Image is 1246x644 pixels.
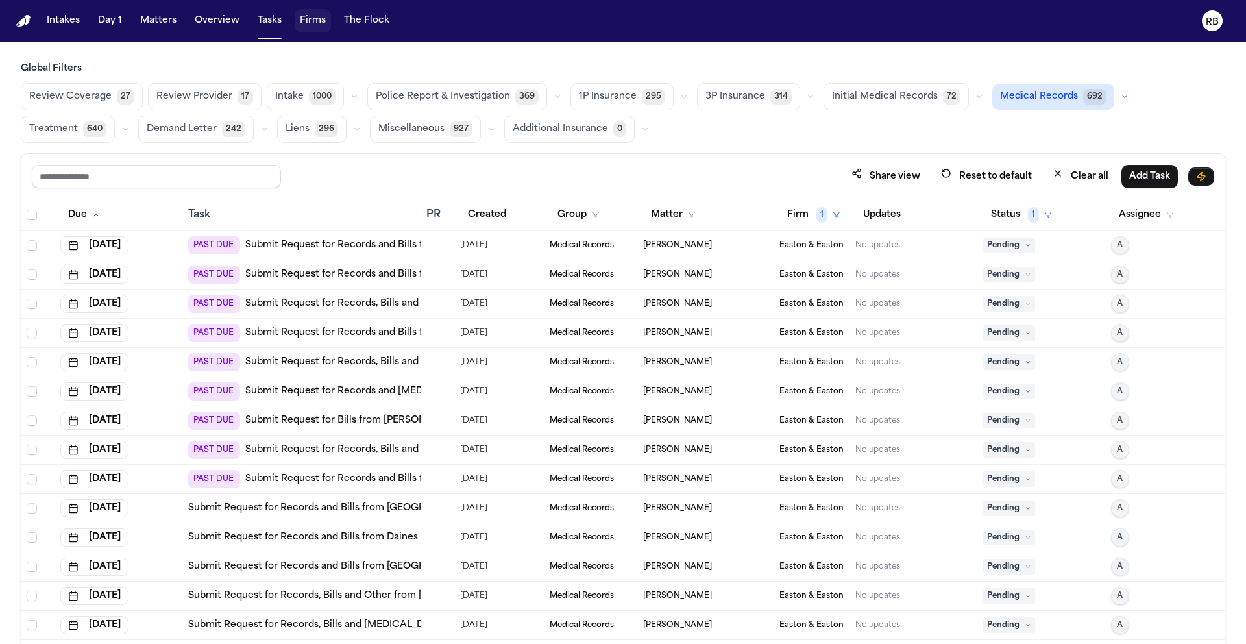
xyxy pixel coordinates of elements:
button: [DATE] [60,353,128,371]
span: A [1117,415,1123,426]
a: Submit Request for Records, Bills and [MEDICAL_DATA] from [GEOGRAPHIC_DATA] [GEOGRAPHIC_DATA] [188,619,679,632]
button: A [1111,616,1129,634]
button: Day 1 [93,9,127,32]
button: A [1111,441,1129,459]
button: Tasks [252,9,287,32]
div: No updates [855,591,900,601]
span: Medical Records [1000,90,1078,103]
span: 27 [117,89,134,105]
button: Add Task [1121,165,1178,188]
span: 9/22/2025, 11:44:31 AM [460,236,487,254]
span: Pending [983,530,1035,545]
button: A [1111,295,1129,313]
button: [DATE] [60,441,128,459]
a: Submit Request for Records, Bills and [MEDICAL_DATA] from Newport Heart Medical Group [245,443,671,456]
button: A [1111,382,1129,401]
span: Easton & Easton [779,240,844,251]
button: [DATE] [60,412,128,430]
span: 369 [515,89,539,105]
button: Firm1 [779,203,848,227]
span: Select all [27,210,37,220]
span: Pending [983,501,1035,516]
span: 640 [83,121,106,137]
button: [DATE] [60,616,128,634]
button: [DATE] [60,587,128,605]
span: 927 [450,121,472,137]
span: Pending [983,442,1035,458]
span: 242 [222,121,245,137]
span: Easton & Easton [779,532,844,543]
span: A [1117,299,1123,309]
span: Police Report & Investigation [376,90,510,103]
button: [DATE] [60,499,128,517]
span: Easton & Easton [779,503,844,514]
div: No updates [855,503,900,514]
span: A [1117,328,1123,338]
a: Submit Request for Records, Bills and Other from [PERSON_NAME] Ambulance ([PERSON_NAME] USA Inc.) [188,589,683,602]
span: Shany Edery [643,562,712,572]
span: Easton & Easton [779,269,844,280]
button: A [1111,587,1129,605]
span: Pending [983,559,1035,575]
span: Pending [983,267,1035,282]
button: A [1111,558,1129,576]
span: Easton & Easton [779,299,844,309]
span: PAST DUE [188,236,240,254]
span: Medical Records [550,620,614,630]
img: Finch Logo [16,15,31,27]
span: A [1117,474,1123,484]
span: Treatment [29,123,78,136]
span: A [1117,269,1123,280]
button: Matters [135,9,182,32]
span: Select row [27,445,37,455]
span: Select row [27,240,37,251]
span: 3P Insurance [705,90,765,103]
span: Demand Letter [147,123,217,136]
span: 692 [1083,89,1106,105]
a: Submit Request for Records, Bills and [MEDICAL_DATA] from [PERSON_NAME][GEOGRAPHIC_DATA] [GEOGRAP... [245,297,816,310]
button: Assignee [1111,203,1182,227]
div: No updates [855,415,900,426]
span: 1P Insurance [579,90,637,103]
span: 9/24/2025, 1:32:31 PM [460,295,487,313]
button: A [1111,470,1129,488]
button: [DATE] [60,266,128,284]
a: Submit Request for Records and [MEDICAL_DATA] from [PERSON_NAME] Imaging – [PERSON_NAME][GEOGRAPH... [245,385,1032,398]
span: Easton & Easton [779,357,844,367]
span: 1 [816,207,827,223]
a: Submit Request for Records and Bills from [PERSON_NAME] Permanente [GEOGRAPHIC_DATA] – [GEOGRAPHI... [245,473,799,486]
span: Select row [27,562,37,572]
span: 72 [943,89,960,105]
button: Reset to default [933,164,1040,188]
span: Intake [275,90,304,103]
span: 10/6/2025, 12:42:34 PM [460,528,487,547]
span: Select row [27,386,37,397]
a: Submit Request for Records and Bills from [GEOGRAPHIC_DATA] (CHOC) [188,560,528,573]
button: Created [460,203,514,227]
button: A [1111,499,1129,517]
span: 10/6/2025, 12:45:29 PM [460,558,487,576]
button: A [1111,236,1129,254]
span: Pending [983,325,1035,341]
span: PAST DUE [188,412,240,430]
span: 9/30/2025, 2:56:50 PM [460,382,487,401]
span: Easton & Easton [779,474,844,484]
span: PAST DUE [188,324,240,342]
span: Select row [27,415,37,426]
button: A [1111,528,1129,547]
div: No updates [855,386,900,397]
div: No updates [855,445,900,455]
button: Intakes [42,9,85,32]
span: Select row [27,269,37,280]
span: Initial Medical Records [832,90,938,103]
a: Submit Request for Records and Bills from Wave Imaging – [GEOGRAPHIC_DATA] [245,268,621,281]
a: The Flock [339,9,395,32]
button: A [1111,324,1129,342]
